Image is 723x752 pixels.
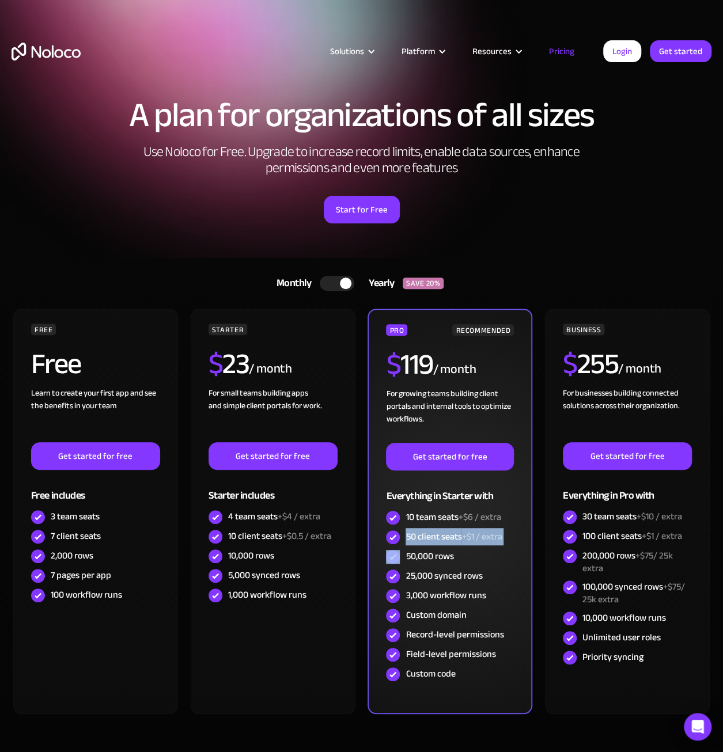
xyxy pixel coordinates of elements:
[582,580,692,606] div: 100,000 synced rows
[582,612,666,624] div: 10,000 workflow runs
[31,324,56,335] div: FREE
[209,324,247,335] div: STARTER
[582,510,682,523] div: 30 team seats
[406,511,501,523] div: 10 team seats
[406,589,486,602] div: 3,000 workflow runs
[637,508,682,525] span: +$10 / extra
[228,510,320,523] div: 4 team seats
[452,324,514,336] div: RECOMMENDED
[316,44,387,59] div: Solutions
[603,40,641,62] a: Login
[406,550,453,563] div: 50,000 rows
[209,442,338,470] a: Get started for free
[51,569,111,582] div: 7 pages per app
[642,527,682,545] span: +$1 / extra
[535,44,589,59] a: Pricing
[209,387,338,442] div: For small teams building apps and simple client portals for work. ‍
[51,530,101,542] div: 7 client seats
[402,44,435,59] div: Platform
[406,609,466,621] div: Custom domain
[386,337,400,392] span: $
[582,549,692,575] div: 200,000 rows
[563,350,618,378] h2: 255
[228,530,331,542] div: 10 client seats
[249,360,292,378] div: / month
[12,98,711,132] h1: A plan for organizations of all sizes
[31,442,160,470] a: Get started for free
[386,443,514,470] a: Get started for free
[618,360,661,378] div: / month
[563,387,692,442] div: For businesses building connected solutions across their organization. ‍
[406,667,455,680] div: Custom code
[650,40,711,62] a: Get started
[582,547,673,577] span: +$75/ 25k extra
[51,549,93,562] div: 2,000 rows
[406,530,502,543] div: 50 client seats
[563,324,604,335] div: BUSINESS
[354,275,403,292] div: Yearly
[278,508,320,525] span: +$4 / extra
[386,388,514,443] div: For growing teams building client portals and internal tools to optimize workflows.
[330,44,364,59] div: Solutions
[458,508,501,526] span: +$6 / extra
[282,527,331,545] span: +$0.5 / extra
[563,442,692,470] a: Get started for free
[131,144,592,176] h2: Use Noloco for Free. Upgrade to increase record limits, enable data sources, enhance permissions ...
[31,470,160,507] div: Free includes
[31,387,160,442] div: Learn to create your first app and see the benefits in your team ‍
[582,578,685,608] span: +$75/ 25k extra
[324,196,400,223] a: Start for Free
[228,549,274,562] div: 10,000 rows
[262,275,320,292] div: Monthly
[209,470,338,507] div: Starter includes
[582,530,682,542] div: 100 client seats
[563,337,577,391] span: $
[582,651,643,663] div: Priority syncing
[458,44,535,59] div: Resources
[406,648,495,660] div: Field-level permissions
[51,588,122,601] div: 100 workflow runs
[12,43,81,60] a: home
[406,628,504,641] div: Record-level permissions
[684,713,711,740] div: Open Intercom Messenger
[433,360,476,379] div: / month
[406,569,482,582] div: 25,000 synced rows
[386,470,514,508] div: Everything in Starter with
[472,44,512,59] div: Resources
[387,44,458,59] div: Platform
[582,631,661,644] div: Unlimited user roles
[403,278,444,289] div: SAVE 20%
[386,324,407,336] div: PRO
[209,337,223,391] span: $
[563,470,692,507] div: Everything in Pro with
[386,350,433,379] h2: 119
[209,350,249,378] h2: 23
[51,510,100,523] div: 3 team seats
[228,569,300,582] div: 5,000 synced rows
[31,350,81,378] h2: Free
[228,588,306,601] div: 1,000 workflow runs
[461,528,502,545] span: +$1 / extra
